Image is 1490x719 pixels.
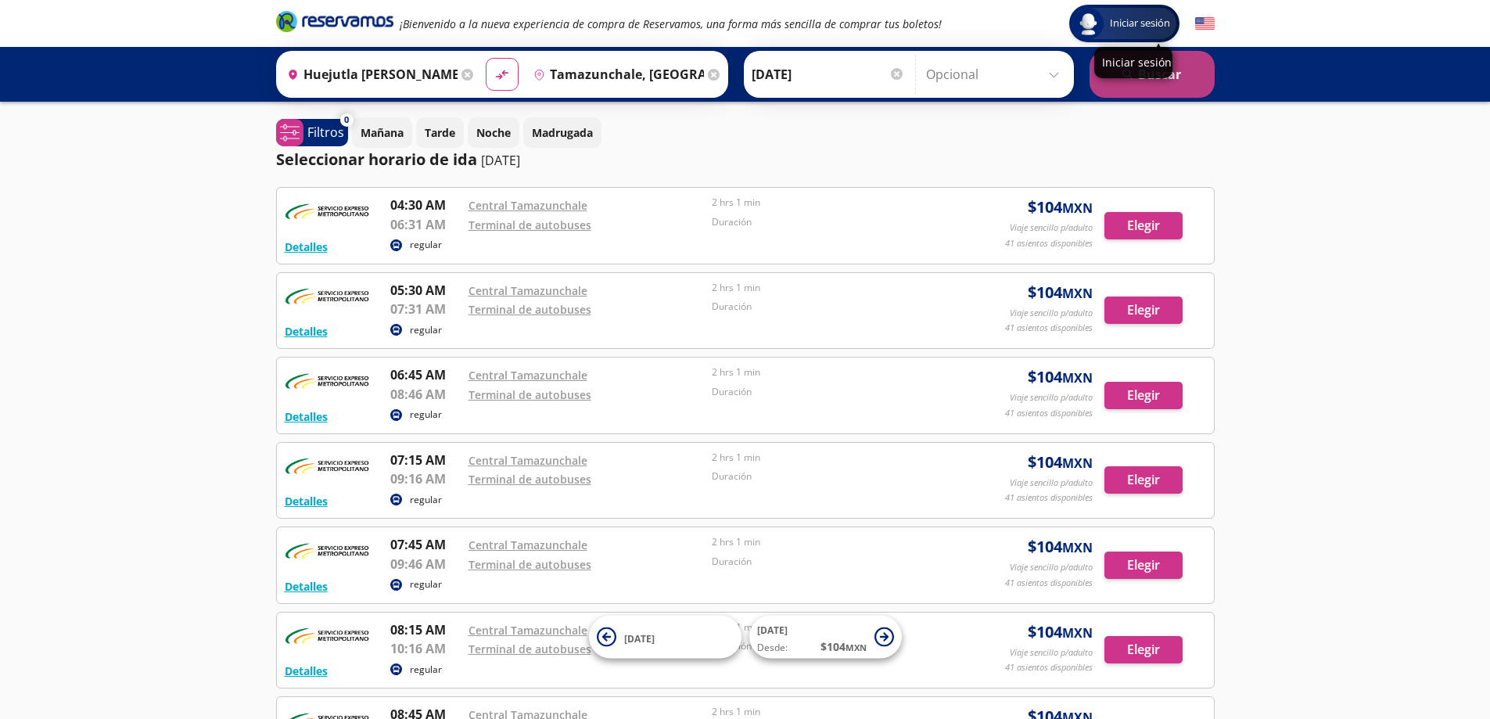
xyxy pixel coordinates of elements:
[1005,577,1093,590] p: 41 asientos disponibles
[1005,407,1093,420] p: 41 asientos disponibles
[523,117,601,148] button: Madrugada
[285,408,328,425] button: Detalles
[1028,620,1093,644] span: $ 104
[757,624,788,637] span: [DATE]
[285,451,371,482] img: RESERVAMOS
[416,117,464,148] button: Tarde
[1062,200,1093,217] small: MXN
[285,365,371,397] img: RESERVAMOS
[1028,196,1093,219] span: $ 104
[469,302,591,317] a: Terminal de autobuses
[752,55,905,94] input: Elegir Fecha
[390,385,461,404] p: 08:46 AM
[712,365,948,379] p: 2 hrs 1 min
[1005,237,1093,250] p: 41 asientos disponibles
[624,631,655,645] span: [DATE]
[712,469,948,484] p: Duración
[390,639,461,658] p: 10:16 AM
[1062,369,1093,386] small: MXN
[926,55,1066,94] input: Opcional
[410,408,442,422] p: regular
[400,16,942,31] em: ¡Bienvenido a la nueva experiencia de compra de Reservamos, una forma más sencilla de comprar tus...
[425,124,455,141] p: Tarde
[1028,281,1093,304] span: $ 104
[712,451,948,465] p: 2 hrs 1 min
[390,281,461,300] p: 05:30 AM
[712,196,948,210] p: 2 hrs 1 min
[285,281,371,312] img: RESERVAMOS
[1010,221,1093,235] p: Viaje sencillo p/adulto
[1104,636,1183,663] button: Elegir
[1028,535,1093,559] span: $ 104
[469,537,587,552] a: Central Tamazunchale
[285,323,328,340] button: Detalles
[1028,451,1093,474] span: $ 104
[390,300,461,318] p: 07:31 AM
[589,616,741,659] button: [DATE]
[390,620,461,639] p: 08:15 AM
[285,535,371,566] img: RESERVAMOS
[1062,285,1093,302] small: MXN
[410,663,442,677] p: regular
[469,198,587,213] a: Central Tamazunchale
[352,117,412,148] button: Mañana
[1195,14,1215,34] button: English
[390,469,461,488] p: 09:16 AM
[285,578,328,595] button: Detalles
[469,217,591,232] a: Terminal de autobuses
[410,493,442,507] p: regular
[1010,476,1093,490] p: Viaje sencillo p/adulto
[1102,55,1165,70] p: Iniciar sesión
[1104,212,1183,239] button: Elegir
[281,55,458,94] input: Buscar Origen
[469,368,587,383] a: Central Tamazunchale
[469,453,587,468] a: Central Tamazunchale
[1005,661,1093,674] p: 41 asientos disponibles
[712,535,948,549] p: 2 hrs 1 min
[712,215,948,229] p: Duración
[276,9,393,33] i: Brand Logo
[1005,322,1093,335] p: 41 asientos disponibles
[749,616,902,659] button: [DATE]Desde:$104MXN
[1010,307,1093,320] p: Viaje sencillo p/adulto
[410,323,442,337] p: regular
[285,663,328,679] button: Detalles
[390,451,461,469] p: 07:15 AM
[285,620,371,652] img: RESERVAMOS
[410,238,442,252] p: regular
[468,117,519,148] button: Noche
[1104,16,1176,31] span: Iniciar sesión
[276,148,477,171] p: Seleccionar horario de ida
[285,493,328,509] button: Detalles
[1104,466,1183,494] button: Elegir
[469,283,587,298] a: Central Tamazunchale
[307,123,344,142] p: Filtros
[390,196,461,214] p: 04:30 AM
[1062,455,1093,472] small: MXN
[1062,539,1093,556] small: MXN
[1104,552,1183,579] button: Elegir
[469,387,591,402] a: Terminal de autobuses
[1104,382,1183,409] button: Elegir
[469,472,591,487] a: Terminal de autobuses
[757,641,788,655] span: Desde:
[390,535,461,554] p: 07:45 AM
[276,9,393,38] a: Brand Logo
[1010,646,1093,660] p: Viaje sencillo p/adulto
[1104,297,1183,324] button: Elegir
[344,113,349,127] span: 0
[285,196,371,227] img: RESERVAMOS
[527,55,704,94] input: Buscar Destino
[361,124,404,141] p: Mañana
[846,642,867,653] small: MXN
[1010,391,1093,404] p: Viaje sencillo p/adulto
[532,124,593,141] p: Madrugada
[476,124,511,141] p: Noche
[481,151,520,170] p: [DATE]
[712,300,948,314] p: Duración
[390,215,461,234] p: 06:31 AM
[1028,365,1093,389] span: $ 104
[712,281,948,295] p: 2 hrs 1 min
[285,239,328,255] button: Detalles
[1062,624,1093,642] small: MXN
